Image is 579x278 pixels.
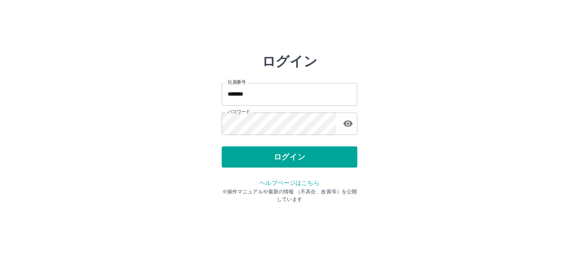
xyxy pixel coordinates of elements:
[222,146,357,168] button: ログイン
[222,188,357,203] p: ※操作マニュアルや最新の情報 （不具合、改善等）を公開しています
[259,179,319,186] a: ヘルプページはこちら
[262,53,317,69] h2: ログイン
[228,79,245,85] label: 社員番号
[228,109,250,115] label: パスワード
